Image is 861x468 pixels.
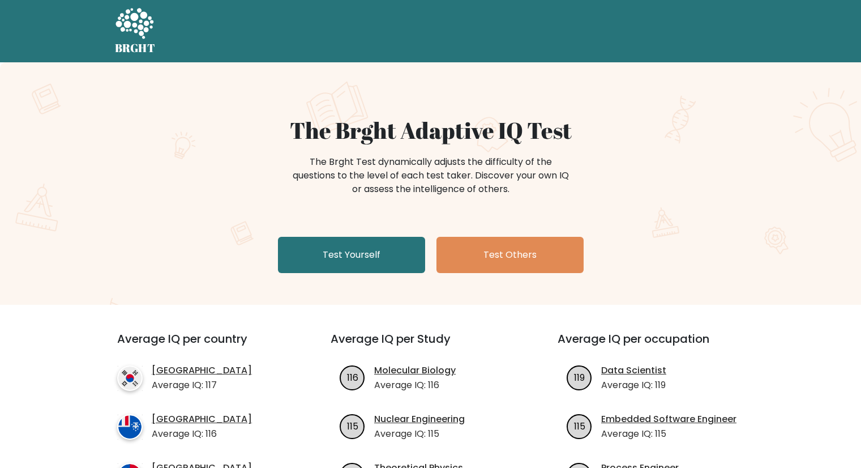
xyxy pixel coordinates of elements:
[152,378,252,392] p: Average IQ: 117
[601,364,666,377] a: Data Scientist
[117,332,290,359] h3: Average IQ per country
[374,412,465,426] a: Nuclear Engineering
[601,427,736,441] p: Average IQ: 115
[374,378,456,392] p: Average IQ: 116
[152,364,252,377] a: [GEOGRAPHIC_DATA]
[374,364,456,377] a: Molecular Biology
[117,365,143,391] img: country
[436,237,584,273] a: Test Others
[601,378,666,392] p: Average IQ: 119
[278,237,425,273] a: Test Yourself
[152,427,252,441] p: Average IQ: 116
[155,117,707,144] h1: The Brght Adaptive IQ Test
[117,414,143,440] img: country
[152,412,252,426] a: [GEOGRAPHIC_DATA]
[558,332,757,359] h3: Average IQ per occupation
[601,412,736,426] a: Embedded Software Engineer
[115,5,156,58] a: BRGHT
[331,332,530,359] h3: Average IQ per Study
[347,419,358,432] text: 115
[574,371,585,384] text: 119
[115,41,156,55] h5: BRGHT
[347,371,358,384] text: 116
[289,155,572,196] div: The Brght Test dynamically adjusts the difficulty of the questions to the level of each test take...
[574,419,585,432] text: 115
[374,427,465,441] p: Average IQ: 115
